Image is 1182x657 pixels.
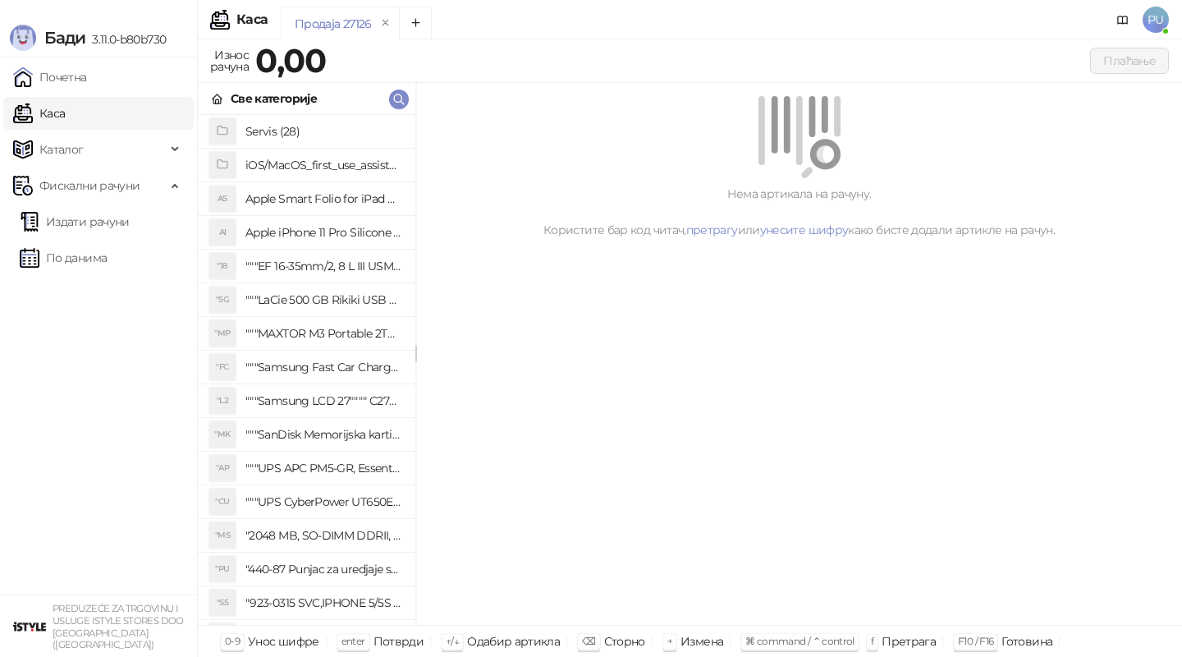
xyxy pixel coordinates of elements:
[209,455,236,481] div: "AP
[39,169,140,202] span: Фискални рачуни
[248,631,319,652] div: Унос шифре
[209,388,236,414] div: "L2
[245,253,402,279] h4: """EF 16-35mm/2, 8 L III USM"""
[467,631,560,652] div: Одабир артикла
[245,623,402,650] h4: "923-0448 SVC,IPHONE,TOURQUE DRIVER KIT .65KGF- CM Šrafciger "
[245,320,402,347] h4: """MAXTOR M3 Portable 2TB 2.5"""" crni eksterni hard disk HX-M201TCB/GM"""
[209,590,236,616] div: "S5
[255,40,326,80] strong: 0,00
[1110,7,1136,33] a: Документација
[958,635,993,647] span: F10 / F16
[13,61,87,94] a: Почетна
[209,219,236,246] div: AI
[209,489,236,515] div: "CU
[225,635,240,647] span: 0-9
[209,623,236,650] div: "SD
[745,635,854,647] span: ⌘ command / ⌃ control
[44,28,85,48] span: Бади
[209,287,236,313] div: "5G
[13,610,46,643] img: 64x64-companyLogo-77b92cf4-9946-4f36-9751-bf7bb5fd2c7d.png
[245,118,402,145] h4: Servis (28)
[245,287,402,313] h4: """LaCie 500 GB Rikiki USB 3.0 / Ultra Compact & Resistant aluminum / USB 3.0 / 2.5"""""""
[85,32,166,47] span: 3.11.0-b80b730
[1143,7,1169,33] span: PU
[245,590,402,616] h4: "923-0315 SVC,IPHONE 5/5S BATTERY REMOVAL TRAY Držač za iPhone sa kojim se otvara display
[209,186,236,212] div: AS
[231,90,317,108] div: Све категорије
[604,631,645,652] div: Сторно
[198,115,415,625] div: grid
[53,603,184,650] small: PREDUZEĆE ZA TRGOVINU I USLUGE ISTYLE STORES DOO [GEOGRAPHIC_DATA] ([GEOGRAPHIC_DATA])
[245,522,402,549] h4: "2048 MB, SO-DIMM DDRII, 667 MHz, Napajanje 1,8 0,1 V, Latencija CL5"
[245,556,402,582] h4: "440-87 Punjac za uredjaje sa micro USB portom 4/1, Stand."
[245,219,402,246] h4: Apple iPhone 11 Pro Silicone Case - Black
[582,635,595,647] span: ⌫
[209,320,236,347] div: "MP
[209,421,236,448] div: "MK
[245,186,402,212] h4: Apple Smart Folio for iPad mini (A17 Pro) - Sage
[373,631,424,652] div: Потврди
[1090,48,1169,74] button: Плаћање
[680,631,723,652] div: Измена
[20,241,107,274] a: По данима
[446,635,459,647] span: ↑/↓
[20,205,130,238] a: Издати рачуни
[245,152,402,178] h4: iOS/MacOS_first_use_assistance (4)
[39,133,84,166] span: Каталог
[245,455,402,481] h4: """UPS APC PM5-GR, Essential Surge Arrest,5 utic_nica"""
[209,354,236,380] div: "FC
[871,635,873,647] span: f
[295,15,372,33] div: Продаја 27126
[667,635,672,647] span: +
[209,253,236,279] div: "18
[375,16,396,30] button: remove
[245,388,402,414] h4: """Samsung LCD 27"""" C27F390FHUXEN"""
[13,97,65,130] a: Каса
[10,25,36,51] img: Logo
[245,489,402,515] h4: """UPS CyberPower UT650EG, 650VA/360W , line-int., s_uko, desktop"""
[245,354,402,380] h4: """Samsung Fast Car Charge Adapter, brzi auto punja_, boja crna"""
[882,631,936,652] div: Претрага
[760,223,849,237] a: унесите шифру
[207,44,252,77] div: Износ рачуна
[236,13,268,26] div: Каса
[245,421,402,448] h4: """SanDisk Memorijska kartica 256GB microSDXC sa SD adapterom SDSQXA1-256G-GN6MA - Extreme PLUS, ...
[436,185,1162,239] div: Нема артикала на рачуну. Користите бар код читач, или како бисте додали артикле на рачун.
[399,7,432,39] button: Add tab
[686,223,738,237] a: претрагу
[1001,631,1052,652] div: Готовина
[209,556,236,582] div: "PU
[209,522,236,549] div: "MS
[341,635,365,647] span: enter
